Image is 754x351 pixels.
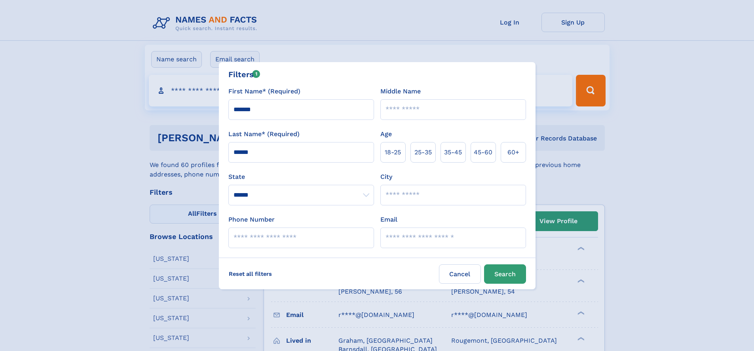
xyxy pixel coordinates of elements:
span: 25‑35 [414,148,432,157]
label: First Name* (Required) [228,87,300,96]
span: 60+ [507,148,519,157]
span: 18‑25 [385,148,401,157]
label: Email [380,215,397,224]
span: 35‑45 [444,148,462,157]
label: Cancel [439,264,481,284]
label: Last Name* (Required) [228,129,300,139]
label: Middle Name [380,87,421,96]
label: Phone Number [228,215,275,224]
label: Age [380,129,392,139]
label: City [380,172,392,182]
label: State [228,172,374,182]
button: Search [484,264,526,284]
label: Reset all filters [224,264,277,283]
span: 45‑60 [474,148,492,157]
div: Filters [228,68,260,80]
